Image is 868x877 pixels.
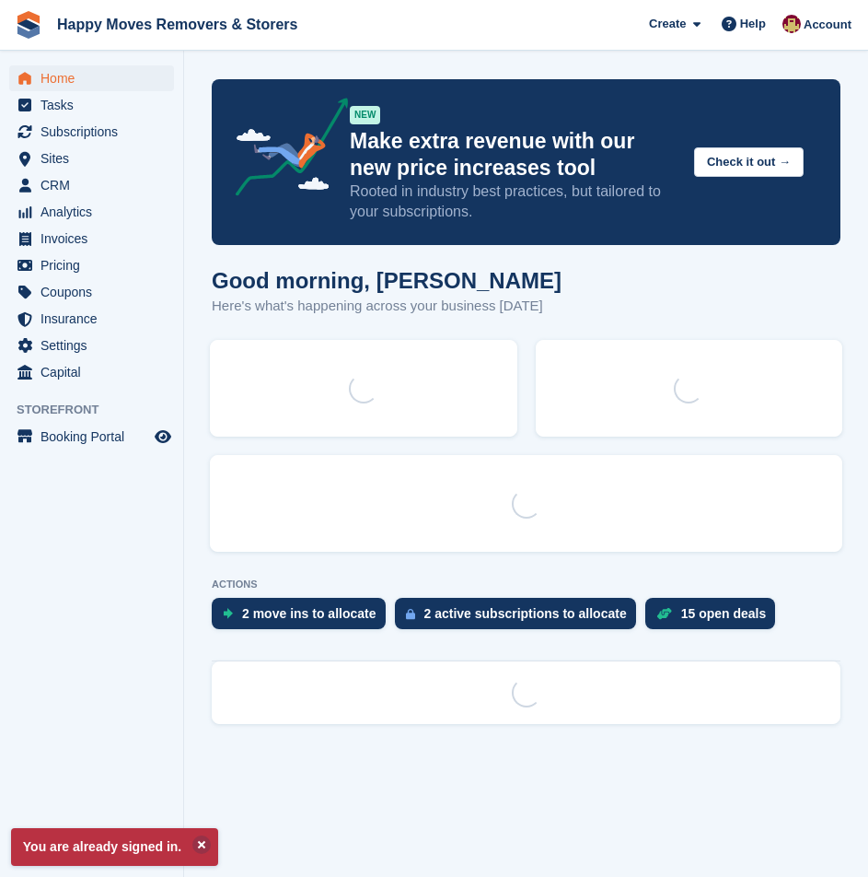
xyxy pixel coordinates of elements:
span: Storefront [17,401,183,419]
a: menu [9,199,174,225]
a: Preview store [152,426,174,448]
img: active_subscription_to_allocate_icon-d502201f5373d7db506a760aba3b589e785aa758c864c3986d89f69b8ff3... [406,608,415,620]
span: CRM [41,172,151,198]
span: Capital [41,359,151,385]
button: Check it out → [694,147,804,178]
p: Rooted in industry best practices, but tailored to your subscriptions. [350,181,679,222]
a: menu [9,252,174,278]
p: You are already signed in. [11,828,218,866]
h1: Good morning, [PERSON_NAME] [212,268,561,293]
span: Settings [41,333,151,358]
a: menu [9,172,174,198]
span: Sites [41,146,151,171]
img: stora-icon-8386f47178a22dfd0bd8f6a31ec36ba5ce8667c1dd55bd0f319d3a0aa187defe.svg [15,11,42,39]
a: Happy Moves Removers & Storers [50,9,305,40]
a: menu [9,306,174,332]
span: Tasks [41,92,151,118]
div: 15 open deals [681,606,767,621]
p: Make extra revenue with our new price increases tool [350,128,679,181]
a: menu [9,279,174,305]
span: Invoices [41,226,151,251]
span: Create [649,15,686,33]
span: Coupons [41,279,151,305]
p: ACTIONS [212,579,840,591]
span: Booking Portal [41,424,151,450]
div: 2 active subscriptions to allocate [424,606,627,621]
a: menu [9,146,174,171]
span: Home [41,65,151,91]
a: 2 active subscriptions to allocate [395,598,645,638]
a: menu [9,424,174,450]
div: 2 move ins to allocate [242,606,376,621]
div: NEW [350,106,380,124]
a: 15 open deals [645,598,785,638]
p: Here's what's happening across your business [DATE] [212,296,561,317]
a: menu [9,65,174,91]
img: move_ins_to_allocate_icon-fdf77a2bb77ea45bf5b3d319d69a93e2d87916cf1d5bf7949dd705db3b84f3ca.svg [223,608,233,619]
a: menu [9,119,174,145]
a: menu [9,359,174,385]
span: Analytics [41,199,151,225]
span: Subscriptions [41,119,151,145]
a: menu [9,333,174,358]
img: deal-1b604bf984904fb50ccaf53a9ad4b4a5d6e5aea283cecdc64d6e3604feb123c2.svg [656,607,672,620]
span: Pricing [41,252,151,278]
img: Steven Fry [782,15,801,33]
a: menu [9,92,174,118]
span: Insurance [41,306,151,332]
a: 2 move ins to allocate [212,598,395,638]
a: menu [9,226,174,251]
img: price-adjustments-announcement-icon-8257ccfd72463d97f412b2fc003d46551f7dbcb40ab6d574587a9cd5c0d94... [220,98,349,203]
span: Account [804,16,851,34]
span: Help [740,15,766,33]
